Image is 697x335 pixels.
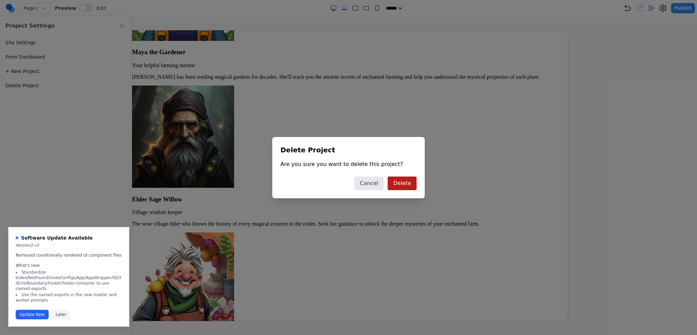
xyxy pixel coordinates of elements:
p: What's new: [16,263,122,268]
img: Character portrait of a cheerful merchant with colorful wares [3,202,105,304]
button: Delete [388,177,417,190]
img: Character portrait of a wise village elder with magical aura [3,55,105,157]
p: Version 2 → 3 [16,243,93,248]
p: The wise village elder who knows the history of every magical creature in the realm. Seek her gui... [3,191,436,197]
p: Your helpful farming mentor [3,32,436,38]
h4: Software Update Available [21,234,93,241]
p: [PERSON_NAME] has been tending magical gardens for decades. She'll teach you the ancient secrets ... [3,44,436,50]
li: Standardize Index/NotFound/routeConfigs/App/AppWrapper/SEO/ErrorBoundary/Footer/footer-container ... [16,270,122,291]
button: Update Now [16,310,49,319]
button: Later [51,310,70,319]
li: Use the named exports in the new master and worker prompts [16,292,122,303]
h2: Delete Project [280,145,417,155]
h3: Elder Sage Willow [3,165,436,173]
h3: Maya the Gardener [3,18,436,26]
p: Removed conditionally rendered UI component files [16,252,122,259]
button: Cancel [354,177,384,190]
p: Are you sure you want to delete this project? [280,160,417,168]
p: Village wisdom keeper [3,179,436,185]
